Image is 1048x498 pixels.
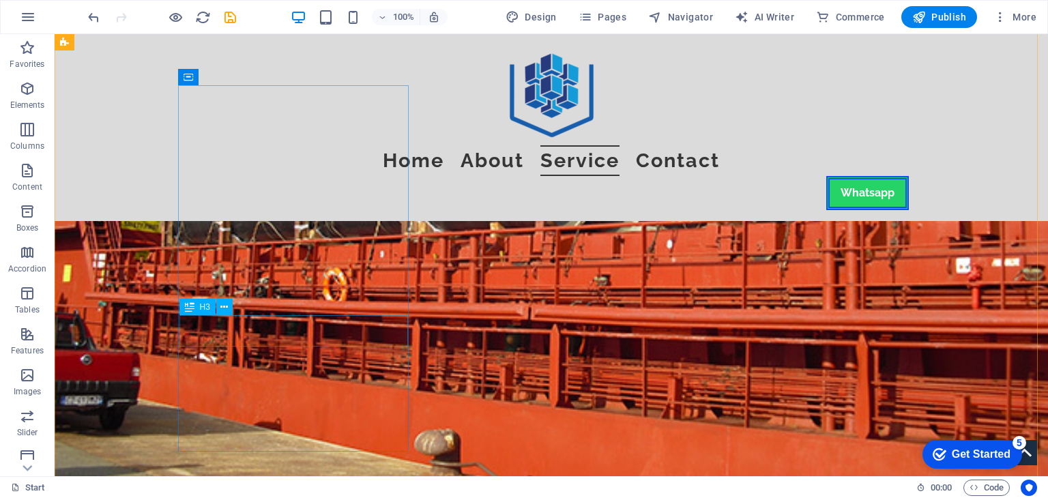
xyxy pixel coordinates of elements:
div: Get Started 5 items remaining, 0% complete [11,7,111,35]
span: 00 00 [931,480,952,496]
span: Code [970,480,1004,496]
i: Reload page [195,10,211,25]
span: H3 [200,303,210,311]
button: AI Writer [729,6,800,28]
div: Get Started [40,15,99,27]
p: Boxes [16,222,39,233]
p: Favorites [10,59,44,70]
div: Design (Ctrl+Alt+Y) [500,6,562,28]
p: Columns [10,141,44,151]
h6: Session time [916,480,952,496]
i: Save (Ctrl+S) [222,10,238,25]
h6: 100% [392,9,414,25]
p: Features [11,345,44,356]
span: AI Writer [735,10,794,24]
p: Images [14,386,42,397]
button: Click here to leave preview mode and continue editing [167,9,184,25]
button: Commerce [811,6,890,28]
p: Content [12,181,42,192]
button: save [222,9,238,25]
button: Navigator [643,6,718,28]
button: Code [963,480,1010,496]
button: Publish [901,6,977,28]
button: undo [85,9,102,25]
a: Click to cancel selection. Double-click to open Pages [11,480,45,496]
p: Slider [17,427,38,438]
span: Commerce [816,10,885,24]
div: 5 [101,3,115,16]
span: More [993,10,1036,24]
i: On resize automatically adjust zoom level to fit chosen device. [428,11,440,23]
button: 100% [372,9,420,25]
span: Publish [912,10,966,24]
button: Design [500,6,562,28]
span: : [940,482,942,493]
button: Pages [573,6,632,28]
p: Accordion [8,263,46,274]
i: Undo: Change text (Ctrl+Z) [86,10,102,25]
p: Tables [15,304,40,315]
button: More [988,6,1042,28]
span: Pages [579,10,626,24]
button: reload [194,9,211,25]
p: Elements [10,100,45,111]
span: Navigator [648,10,713,24]
span: Design [506,10,557,24]
button: Usercentrics [1021,480,1037,496]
